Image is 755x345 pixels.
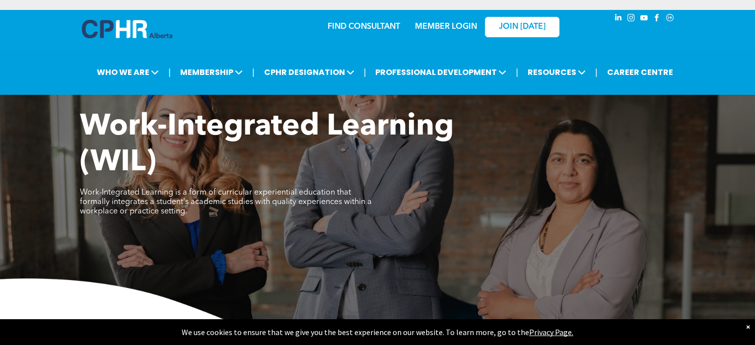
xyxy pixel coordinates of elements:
[94,63,162,81] span: WHO WE ARE
[80,112,454,178] span: Work-Integrated Learning (WIL)
[177,63,246,81] span: MEMBERSHIP
[82,20,172,38] img: A blue and white logo for cp alberta
[746,322,750,332] div: Dismiss notification
[261,63,357,81] span: CPHR DESIGNATION
[613,12,624,26] a: linkedin
[80,189,372,215] span: Work-Integrated Learning is a form of curricular experiential education that formally integrates ...
[372,63,509,81] span: PROFESSIONAL DEVELOPMENT
[639,12,650,26] a: youtube
[252,62,255,82] li: |
[665,12,676,26] a: Social network
[529,327,573,337] a: Privacy Page.
[604,63,676,81] a: CAREER CENTRE
[525,63,589,81] span: RESOURCES
[652,12,663,26] a: facebook
[168,62,171,82] li: |
[626,12,637,26] a: instagram
[328,23,400,31] a: FIND CONSULTANT
[595,62,598,82] li: |
[485,17,559,37] a: JOIN [DATE]
[364,62,366,82] li: |
[516,62,518,82] li: |
[499,22,546,32] span: JOIN [DATE]
[415,23,477,31] a: MEMBER LOGIN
